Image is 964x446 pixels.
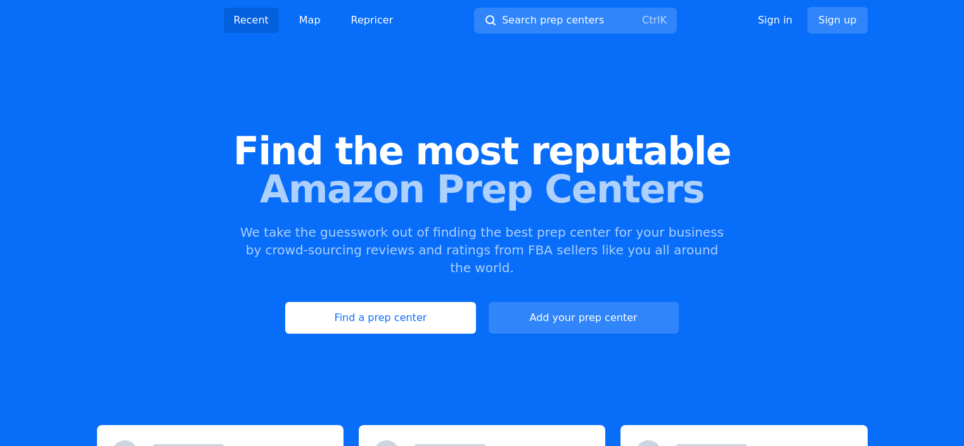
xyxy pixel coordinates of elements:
[289,8,331,33] a: Map
[642,14,660,26] kbd: Ctrl
[97,11,198,29] img: PrepCenter
[758,13,793,28] a: Sign in
[239,223,726,277] p: We take the guesswork out of finding the best prep center for your business by crowd-sourcing rev...
[341,8,404,33] a: Repricer
[285,302,475,334] a: Find a prep center
[660,14,667,26] kbd: K
[807,7,867,34] a: Sign up
[224,8,279,33] a: Recent
[502,13,604,28] span: Search prep centers
[20,170,944,208] span: Amazon Prep Centers
[20,132,944,170] span: Find the most reputable
[474,8,677,34] button: Search prep centersCtrlK
[489,302,679,334] a: Add your prep center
